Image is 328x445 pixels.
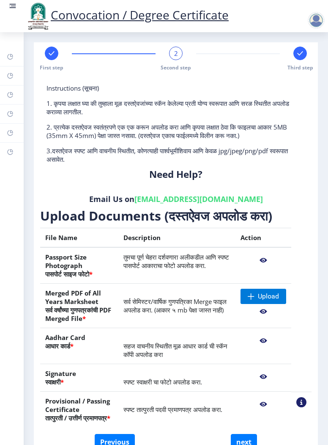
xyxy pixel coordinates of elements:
span: सर्व सेमिस्टर/वार्षिक गुणपत्रिका Merge फाइल अपलोड करा. (आकार ५ mb पेक्षा जास्त नाही) [123,297,227,314]
nb-action: View File [241,333,286,348]
th: Action [235,228,291,248]
span: First step [40,64,63,71]
h3: Upload Documents (दस्तऐवज अपलोड करा) [40,207,312,224]
th: Description [118,228,235,248]
th: Signature स्वाक्षरी [40,364,118,392]
nb-action: View File [241,253,286,268]
span: Instructions (सूचना) [46,84,99,92]
nb-action: View File [241,369,286,384]
p: 2. प्रत्येक दस्तऐवज स्वतंत्रपणे एक एक करून अपलोड करा आणि कृपया लक्षात ठेवा कि फाइलचा आकार 5MB (35... [46,123,305,140]
th: Provisional / Passing Certificate तात्पुरती / उत्तीर्ण प्रमाणपत्र [40,392,118,428]
p: 1. कृपया लक्षात घ्या की तुम्हाला मूळ दस्तऐवजांच्या स्कॅन केलेल्या प्रती योग्य स्वरूपात आणि सरळ स्... [46,99,305,116]
a: [EMAIL_ADDRESS][DOMAIN_NAME] [134,194,263,204]
th: File Name [40,228,118,248]
a: Convocation / Degree Certificate [25,7,229,23]
img: logo [25,2,51,30]
nb-action: View File [241,397,286,412]
h6: Email Us on [46,194,305,204]
span: Third step [287,64,313,71]
span: सहज वाचनीय स्थितीत मूळ आधार कार्ड ची स्कॅन कॉपी अपलोड करा [123,342,227,359]
p: 3.दस्तऐवज स्पष्ट आणि वाचनीय स्थितीत, कोणत्याही पार्श्वभूमीशिवाय आणि केवळ jpg/jpeg/png/pdf स्वरूपा... [46,146,305,163]
nb-action: View File [241,304,286,319]
td: तुमचा पूर्ण चेहरा दर्शवणारा अलीकडील आणि स्पष्ट पासपोर्ट आकाराचा फोटो अपलोड करा. [118,247,235,284]
span: Second step [161,64,191,71]
span: स्पष्ट स्वाक्षरी चा फोटो अपलोड करा. [123,378,202,386]
b: Need Help? [149,168,202,181]
span: 2 [174,49,178,58]
th: Passport Size Photograph पासपोर्ट साइज फोटो [40,247,118,284]
span: Upload [258,292,279,301]
th: Aadhar Card आधार कार्ड [40,328,118,364]
th: Merged PDF of All Years Marksheet सर्व वर्षांच्या गुणपत्रकांची PDF Merged File [40,284,118,328]
span: स्पष्ट तात्पुरती पदवी प्रमाणपत्र अपलोड करा. [123,405,222,414]
nb-action: View Sample PDC [296,397,306,407]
